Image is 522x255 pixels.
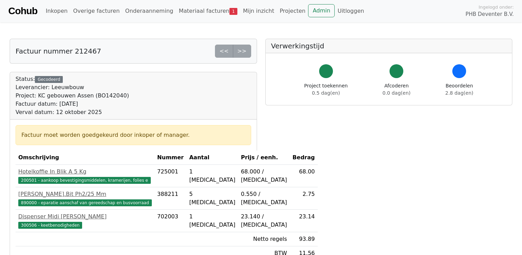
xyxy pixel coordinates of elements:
th: Bedrag [290,151,318,165]
a: Onderaanneming [122,4,176,18]
span: 890000 - eparatie aanschaf van gereedschap en busvoorraad [18,199,152,206]
div: Hotelkoffie In Blik A 5 Kg [18,168,152,176]
div: Beoordelen [445,82,473,97]
th: Prijs / eenh. [238,151,290,165]
div: Project: KC gebouwen Assen (BO142040) [16,92,129,100]
span: 1 [229,8,237,15]
div: 68.000 / [MEDICAL_DATA] [241,168,287,184]
h5: Verwerkingstijd [271,42,507,50]
td: 388211 [155,187,187,210]
div: 5 [MEDICAL_DATA] [189,190,235,207]
h5: Factuur nummer 212467 [16,47,101,55]
td: 702003 [155,210,187,232]
a: Uitloggen [335,4,367,18]
td: 68.00 [290,165,318,187]
div: Gecodeerd [35,76,63,83]
span: 200501 - aankoop bevestigingsmiddelen, kramerijen, folies e [18,177,151,184]
span: 2.8 dag(en) [445,90,473,96]
a: Mijn inzicht [240,4,277,18]
div: 1 [MEDICAL_DATA] [189,168,235,184]
div: 1 [MEDICAL_DATA] [189,212,235,229]
a: [PERSON_NAME].Bit Ph2/25 Mm890000 - eparatie aanschaf van gereedschap en busvoorraad [18,190,152,207]
a: Inkopen [43,4,70,18]
a: Materiaal facturen1 [176,4,240,18]
a: Hotelkoffie In Blik A 5 Kg200501 - aankoop bevestigingsmiddelen, kramerijen, folies e [18,168,152,184]
div: Verval datum: 12 oktober 2025 [16,108,129,116]
span: PHB Deventer B.V. [465,10,514,18]
div: [PERSON_NAME].Bit Ph2/25 Mm [18,190,152,198]
div: 23.140 / [MEDICAL_DATA] [241,212,287,229]
div: Factuur datum: [DATE] [16,100,129,108]
th: Omschrijving [16,151,155,165]
th: Aantal [186,151,238,165]
td: Netto regels [238,232,290,246]
a: Overige facturen [70,4,122,18]
span: Ingelogd onder: [479,4,514,10]
div: Leverancier: Leeuwbouw [16,83,129,92]
div: Status: [16,75,129,116]
td: 23.14 [290,210,318,232]
a: Dispenser Midi [PERSON_NAME]300506 - keetbenodigheden [18,212,152,229]
td: 725001 [155,165,187,187]
th: Nummer [155,151,187,165]
span: 0.0 dag(en) [383,90,411,96]
a: Admin [308,4,335,17]
td: 2.75 [290,187,318,210]
a: Cohub [8,3,37,19]
div: 0.550 / [MEDICAL_DATA] [241,190,287,207]
a: Projecten [277,4,308,18]
div: Factuur moet worden goedgekeurd door inkoper of manager. [21,131,245,139]
span: 0.5 dag(en) [312,90,340,96]
div: Dispenser Midi [PERSON_NAME] [18,212,152,221]
div: Project toekennen [304,82,348,97]
div: Afcoderen [383,82,411,97]
td: 93.89 [290,232,318,246]
span: 300506 - keetbenodigheden [18,222,82,229]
